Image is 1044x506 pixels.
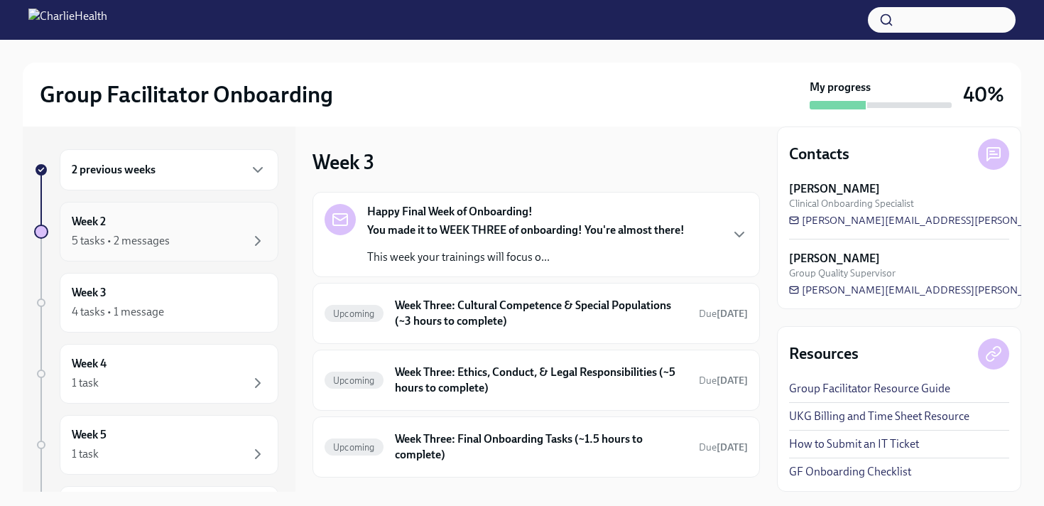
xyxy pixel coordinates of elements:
[72,427,107,443] h6: Week 5
[699,307,748,321] span: September 29th, 2025 10:00
[325,429,748,465] a: UpcomingWeek Three: Final Onboarding Tasks (~1.5 hours to complete)Due[DATE]
[789,251,880,267] strong: [PERSON_NAME]
[60,149,278,190] div: 2 previous weeks
[699,374,748,387] span: September 29th, 2025 10:00
[789,464,911,480] a: GF Onboarding Checklist
[325,375,384,386] span: Upcoming
[789,181,880,197] strong: [PERSON_NAME]
[699,441,748,454] span: September 27th, 2025 10:00
[72,446,99,462] div: 1 task
[395,431,687,463] h6: Week Three: Final Onboarding Tasks (~1.5 hours to complete)
[789,144,849,165] h4: Contacts
[789,409,969,424] a: UKG Billing and Time Sheet Resource
[810,80,871,95] strong: My progress
[312,149,374,175] h3: Week 3
[34,344,278,404] a: Week 41 task
[34,273,278,333] a: Week 34 tasks • 1 message
[367,249,685,265] p: This week your trainings will focus o...
[34,415,278,475] a: Week 51 task
[325,442,384,453] span: Upcoming
[789,381,950,397] a: Group Facilitator Resource Guide
[717,375,748,387] strong: [DATE]
[325,362,748,399] a: UpcomingWeek Three: Ethics, Conduct, & Legal Responsibilities (~5 hours to complete)Due[DATE]
[789,197,914,210] span: Clinical Onboarding Specialist
[367,223,685,237] strong: You made it to WEEK THREE of onboarding! You're almost there!
[717,441,748,453] strong: [DATE]
[789,267,896,280] span: Group Quality Supervisor
[699,308,748,320] span: Due
[367,204,533,220] strong: Happy Final Week of Onboarding!
[325,295,748,332] a: UpcomingWeek Three: Cultural Competence & Special Populations (~3 hours to complete)Due[DATE]
[72,304,164,320] div: 4 tasks • 1 message
[325,308,384,319] span: Upcoming
[72,233,170,249] div: 5 tasks • 2 messages
[28,9,107,31] img: CharlieHealth
[395,365,687,396] h6: Week Three: Ethics, Conduct, & Legal Responsibilities (~5 hours to complete)
[40,80,333,109] h2: Group Facilitator Onboarding
[72,162,156,178] h6: 2 previous weeks
[717,308,748,320] strong: [DATE]
[72,214,106,230] h6: Week 2
[34,202,278,262] a: Week 25 tasks • 2 messages
[72,285,107,301] h6: Week 3
[789,343,859,365] h4: Resources
[699,375,748,387] span: Due
[963,82,1004,107] h3: 40%
[72,375,99,391] div: 1 task
[699,441,748,453] span: Due
[789,436,919,452] a: How to Submit an IT Ticket
[72,356,107,372] h6: Week 4
[395,298,687,329] h6: Week Three: Cultural Competence & Special Populations (~3 hours to complete)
